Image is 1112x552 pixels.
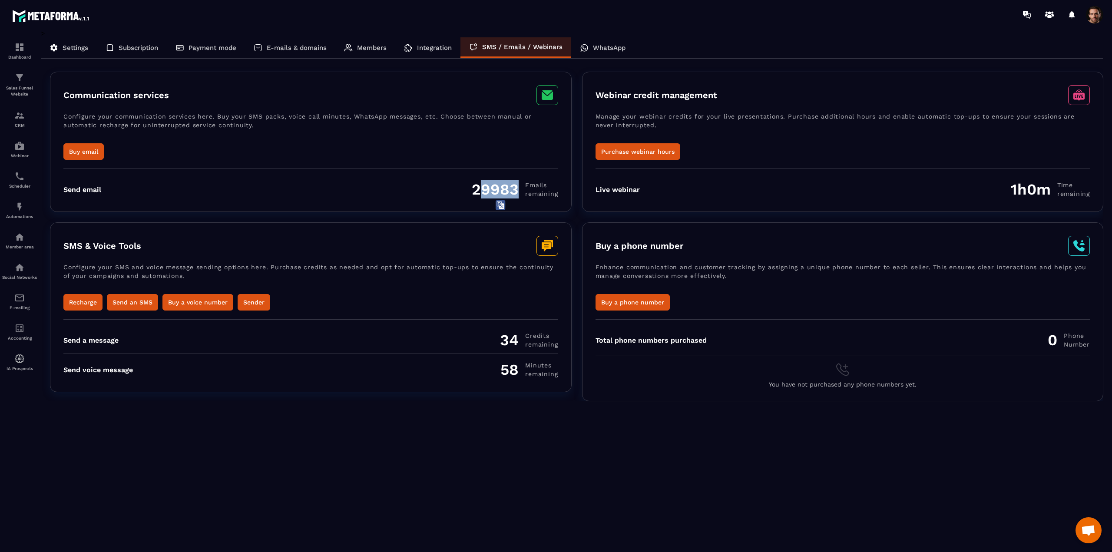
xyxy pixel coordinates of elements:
img: automations [14,202,25,212]
h3: SMS & Voice Tools [63,241,141,251]
p: IA Prospects [2,366,37,371]
div: > [41,29,1103,401]
a: automationsautomationsMember area [2,225,37,256]
p: Automations [2,214,37,219]
p: E-mails & domains [267,44,327,52]
p: SMS / Emails / Webinars [482,43,563,51]
img: automations [14,354,25,364]
div: Total phone numbers purchased [596,336,707,344]
div: 1h0m [1011,180,1090,198]
p: Social Networks [2,275,37,280]
img: email [14,293,25,303]
img: formation [14,73,25,83]
div: Live webinar [596,185,640,194]
span: Credits [525,331,558,340]
p: E-mailing [2,305,37,310]
a: formationformationDashboard [2,36,37,66]
span: You have not purchased any phone numbers yet. [769,381,917,388]
span: Phone [1064,331,1090,340]
a: formationformationSales Funnel Website [2,66,37,104]
span: remaining [525,189,558,198]
p: WhatsApp [593,44,625,52]
p: Integration [417,44,452,52]
span: remaining [1057,189,1090,198]
h3: Communication services [63,90,169,100]
button: Send an SMS [107,294,158,311]
div: 34 [500,331,558,349]
button: Buy a phone number [596,294,670,311]
span: remaining [525,340,558,349]
p: Members [357,44,387,52]
div: Open chat [1076,517,1102,543]
h3: Webinar credit management [596,90,717,100]
p: Manage your webinar credits for your live presentations. Purchase additional hours and enable aut... [596,112,1090,143]
div: 29983 [472,180,558,198]
span: minutes [525,361,558,370]
img: accountant [14,323,25,334]
div: Send email [63,185,101,194]
div: Send a message [63,336,119,344]
div: 58 [500,360,558,379]
img: formation [14,110,25,121]
div: Send voice message [63,366,133,374]
h3: Buy a phone number [596,241,683,251]
span: Number [1064,340,1090,349]
p: Configure your SMS and voice message sending options here. Purchase credits as needed and opt for... [63,263,558,294]
p: Subscription [119,44,158,52]
a: automationsautomationsWebinar [2,134,37,165]
p: Member area [2,245,37,249]
p: Payment mode [189,44,236,52]
a: formationformationCRM [2,104,37,134]
p: Configure your communication services here. Buy your SMS packs, voice call minutes, WhatsApp mess... [63,112,558,143]
p: Dashboard [2,55,37,59]
p: Accounting [2,336,37,340]
a: accountantaccountantAccounting [2,317,37,347]
img: logo [12,8,90,23]
a: automationsautomationsAutomations [2,195,37,225]
button: Sender [238,294,270,311]
p: CRM [2,123,37,128]
button: Recharge [63,294,103,311]
span: Time [1057,181,1090,189]
img: scheduler [14,171,25,182]
img: formation [14,42,25,53]
p: Sales Funnel Website [2,85,37,97]
button: Purchase webinar hours [596,143,680,160]
span: remaining [525,370,558,378]
p: Enhance communication and customer tracking by assigning a unique phone number to each seller. Th... [596,263,1090,294]
img: automations [14,232,25,242]
span: Emails [525,181,558,189]
img: social-network [14,262,25,273]
button: Buy a voice number [162,294,233,311]
p: Settings [63,44,88,52]
button: Buy email [63,143,104,160]
div: 0 [1048,331,1090,349]
a: emailemailE-mailing [2,286,37,317]
p: Scheduler [2,184,37,188]
a: social-networksocial-networkSocial Networks [2,256,37,286]
img: automations [14,141,25,151]
p: Webinar [2,153,37,158]
a: schedulerschedulerScheduler [2,165,37,195]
